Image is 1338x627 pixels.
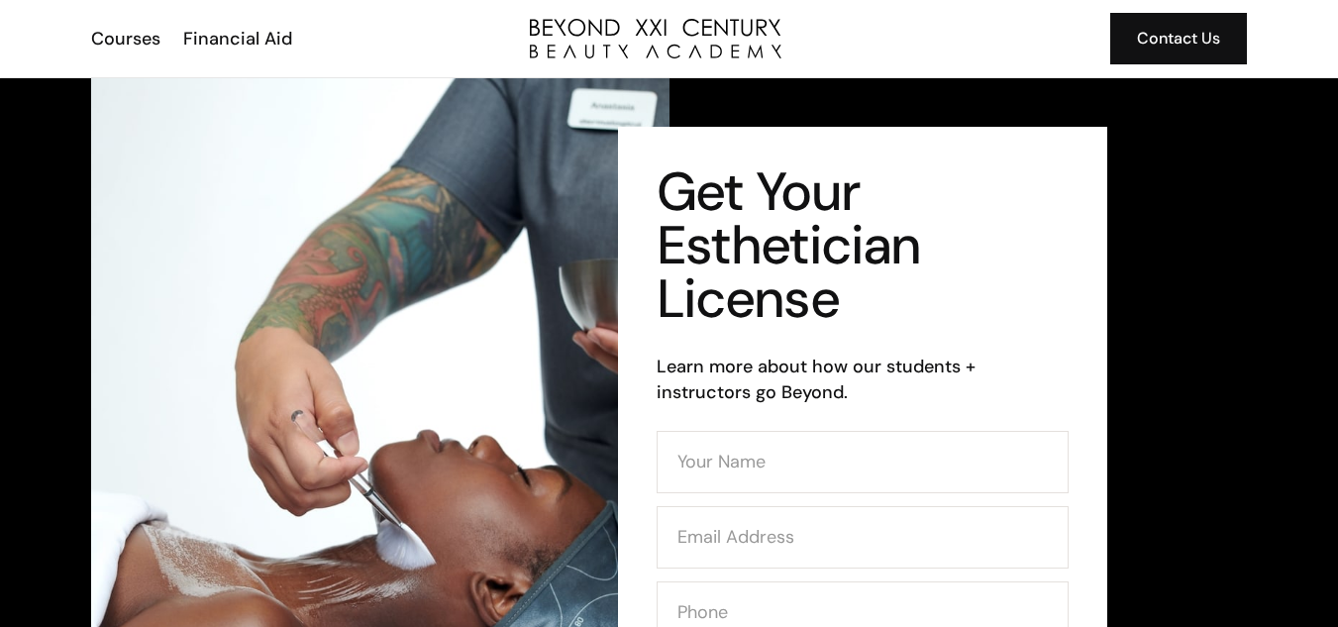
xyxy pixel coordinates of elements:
img: beyond logo [530,19,781,58]
div: Financial Aid [183,26,292,52]
a: Contact Us [1110,13,1247,64]
input: Your Name [657,431,1069,493]
div: Courses [91,26,160,52]
a: home [530,19,781,58]
h1: Get Your Esthetician License [657,165,1069,326]
div: Contact Us [1137,26,1220,52]
h6: Learn more about how our students + instructors go Beyond. [657,354,1069,405]
a: Courses [78,26,170,52]
a: Financial Aid [170,26,302,52]
input: Email Address [657,506,1069,569]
